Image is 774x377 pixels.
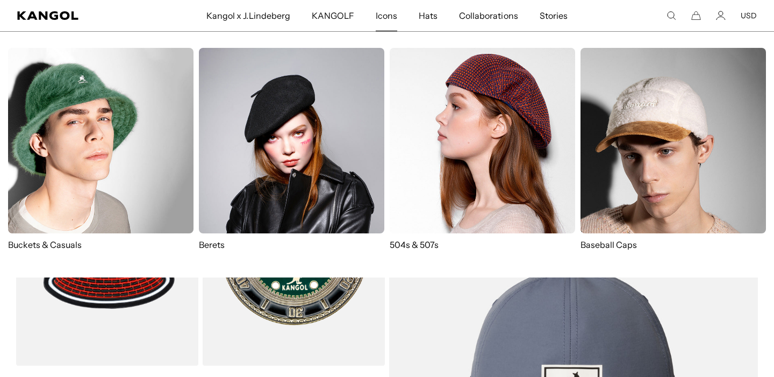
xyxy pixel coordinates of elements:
p: Baseball Caps [580,239,766,251]
summary: Search here [666,11,676,20]
p: 504s & 507s [390,239,575,251]
a: Berets [199,48,384,251]
a: Kangol [17,11,136,20]
a: Baseball Caps [580,48,766,261]
a: Account [716,11,726,20]
a: Buckets & Casuals [8,48,193,251]
button: Cart [691,11,701,20]
a: 504s & 507s [390,48,575,251]
p: Berets [199,239,384,251]
button: USD [741,11,757,20]
p: Buckets & Casuals [8,239,193,251]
